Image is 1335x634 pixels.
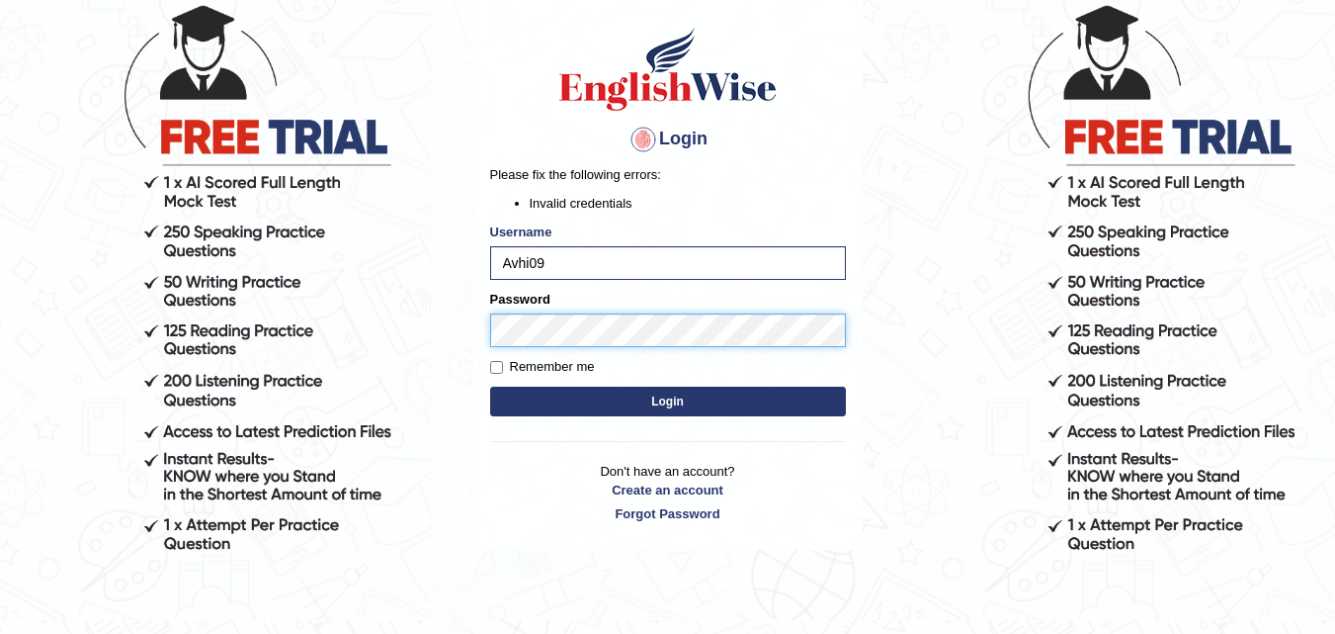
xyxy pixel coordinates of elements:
[530,194,846,213] li: Invalid credentials
[490,481,846,499] a: Create an account
[490,504,846,523] a: Forgot Password
[490,223,552,241] label: Username
[490,361,503,374] input: Remember me
[490,290,550,309] label: Password
[490,124,846,155] h4: Login
[490,165,846,184] p: Please fix the following errors:
[490,387,846,416] button: Login
[490,462,846,523] p: Don't have an account?
[555,25,781,114] img: Logo of English Wise sign in for intelligent practice with AI
[490,357,595,377] label: Remember me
